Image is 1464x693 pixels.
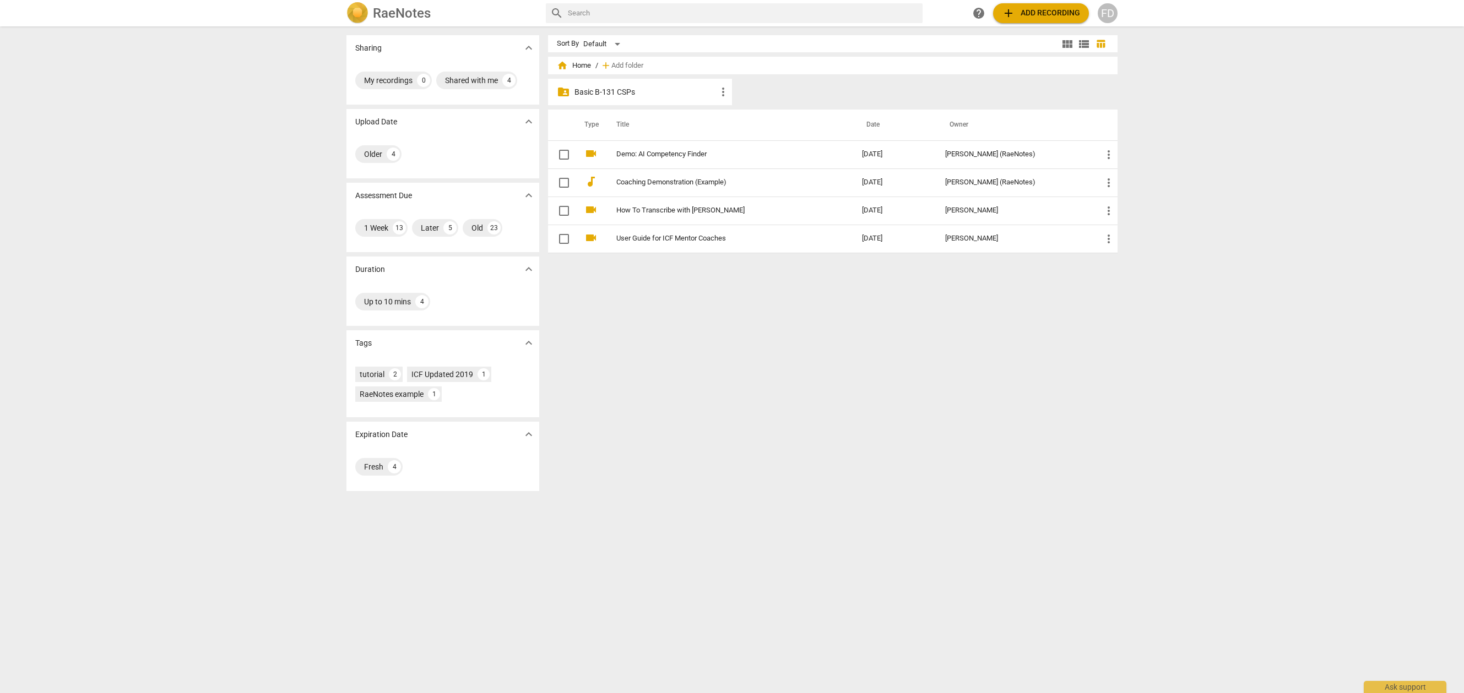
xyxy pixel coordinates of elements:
[584,147,598,160] span: videocam
[600,60,611,71] span: add
[389,368,401,380] div: 2
[584,203,598,216] span: videocam
[360,389,424,400] div: RaeNotes example
[1102,176,1115,189] span: more_vert
[364,222,388,233] div: 1 Week
[972,7,985,20] span: help
[415,295,429,308] div: 4
[373,6,431,21] h2: RaeNotes
[364,461,383,472] div: Fresh
[945,178,1085,187] div: [PERSON_NAME] (RaeNotes)
[853,140,936,168] td: [DATE]
[1098,3,1118,23] button: FD
[1102,204,1115,217] span: more_vert
[471,222,483,233] div: Old
[411,369,473,380] div: ICF Updated 2019
[478,368,490,380] div: 1
[522,41,535,54] span: expand_more
[1002,7,1015,20] span: add
[520,40,537,56] button: Show more
[568,4,918,22] input: Search
[443,221,457,234] div: 5
[717,85,730,99] span: more_vert
[1059,36,1076,52] button: Tile view
[1096,39,1106,49] span: table_chart
[595,62,598,70] span: /
[522,189,535,202] span: expand_more
[550,7,563,20] span: search
[364,75,413,86] div: My recordings
[355,429,408,440] p: Expiration Date
[557,85,570,99] span: folder_shared
[936,110,1093,140] th: Owner
[969,3,989,23] a: Help
[557,40,579,48] div: Sort By
[603,110,853,140] th: Title
[945,206,1085,215] div: [PERSON_NAME]
[522,115,535,128] span: expand_more
[945,234,1085,243] div: [PERSON_NAME]
[520,335,537,351] button: Show more
[355,337,372,349] p: Tags
[557,60,568,71] span: home
[387,148,400,161] div: 4
[557,60,591,71] span: Home
[616,206,822,215] a: How To Transcribe with [PERSON_NAME]
[1102,148,1115,161] span: more_vert
[853,110,936,140] th: Date
[520,187,537,204] button: Show more
[520,426,537,443] button: Show more
[853,225,936,253] td: [DATE]
[520,261,537,277] button: Show more
[346,2,537,24] a: LogoRaeNotes
[945,150,1085,159] div: [PERSON_NAME] (RaeNotes)
[853,168,936,197] td: [DATE]
[1102,232,1115,245] span: more_vert
[616,234,822,243] a: User Guide for ICF Mentor Coaches
[584,231,598,244] span: videocam
[393,221,406,234] div: 13
[616,150,822,159] a: Demo: AI Competency Finder
[364,149,382,160] div: Older
[360,369,384,380] div: tutorial
[355,116,397,128] p: Upload Date
[520,113,537,130] button: Show more
[611,62,643,70] span: Add folder
[584,175,598,188] span: audiotrack
[355,42,382,54] p: Sharing
[522,263,535,276] span: expand_more
[583,35,624,53] div: Default
[355,264,385,275] p: Duration
[1364,681,1446,693] div: Ask support
[1061,37,1074,51] span: view_module
[576,110,603,140] th: Type
[428,388,440,400] div: 1
[993,3,1089,23] button: Upload
[388,460,401,473] div: 4
[364,296,411,307] div: Up to 10 mins
[574,86,717,98] p: Basic B-131 CSPs
[522,336,535,350] span: expand_more
[1002,7,1080,20] span: Add recording
[346,2,368,24] img: Logo
[445,75,498,86] div: Shared with me
[1076,36,1092,52] button: List view
[355,190,412,201] p: Assessment Due
[853,197,936,225] td: [DATE]
[421,222,439,233] div: Later
[522,428,535,441] span: expand_more
[616,178,822,187] a: Coaching Demonstration (Example)
[1077,37,1091,51] span: view_list
[502,74,516,87] div: 4
[1092,36,1109,52] button: Table view
[487,221,501,234] div: 23
[417,74,430,87] div: 0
